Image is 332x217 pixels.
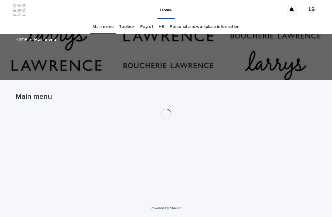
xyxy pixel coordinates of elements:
div: LS [307,5,317,15]
a: Home [15,35,27,42]
img: ZpJWbK78RmCi9E4bZOpa [12,4,26,16]
a: Powered By Stacker [150,206,181,210]
a: Personal and workplace information [170,20,239,34]
a: Main menu [93,20,113,34]
a: HR [159,20,164,34]
p: Main menu [34,36,56,42]
a: Payroll [140,20,153,34]
h1: Main menu [15,92,317,101]
a: Toolbox [119,20,135,34]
